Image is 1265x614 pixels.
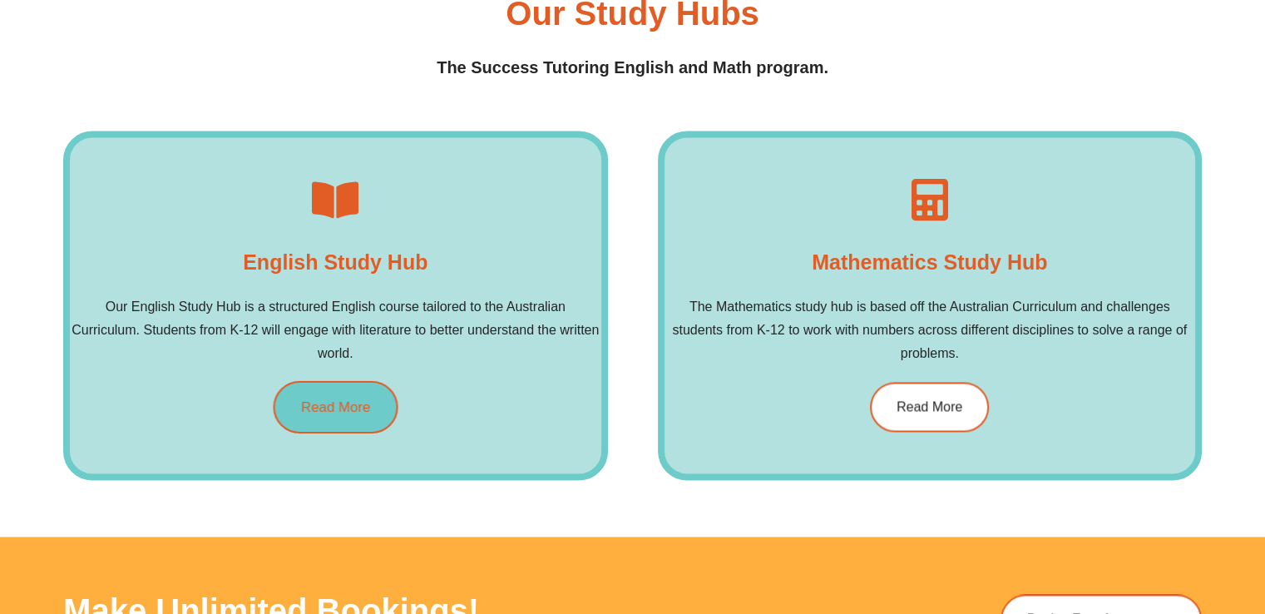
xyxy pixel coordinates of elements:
[63,55,1202,81] h4: The Success Tutoring English and Math program.
[870,382,989,432] a: Read More
[665,295,1195,365] p: The Mathematics study hub is based off the Australian Curriculum and challenges students from K-1...
[243,245,427,279] h4: English Study Hub​
[273,380,398,433] a: Read More
[897,400,962,413] span: Read More
[70,295,600,365] p: Our English Study Hub is a structured English course tailored to the Australian Curriculum. Stude...
[301,400,370,414] span: Read More
[988,427,1265,614] iframe: Chat Widget
[812,245,1047,279] h4: Mathematics Study Hub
